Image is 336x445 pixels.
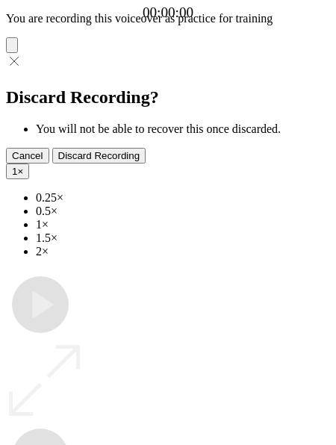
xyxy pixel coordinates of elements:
li: 1.5× [36,231,330,245]
button: Cancel [6,148,49,164]
p: You are recording this voiceover as practice for training [6,12,330,25]
li: 0.5× [36,205,330,218]
h2: Discard Recording? [6,87,330,108]
button: Discard Recording [52,148,146,164]
span: 1 [12,166,17,177]
li: You will not be able to recover this once discarded. [36,122,330,136]
li: 1× [36,218,330,231]
button: 1× [6,164,29,179]
li: 0.25× [36,191,330,205]
a: 00:00:00 [143,4,193,21]
li: 2× [36,245,330,258]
